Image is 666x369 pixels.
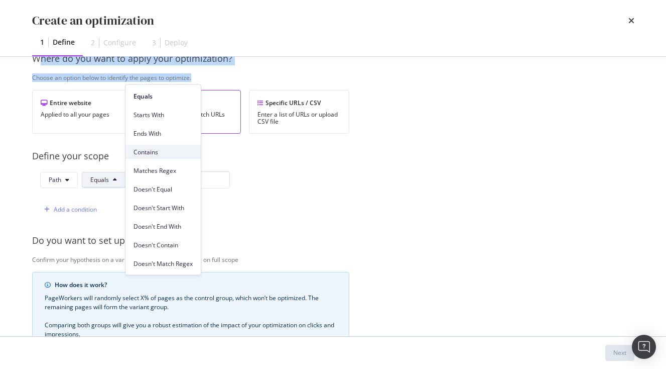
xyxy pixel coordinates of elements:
[257,99,341,107] div: Specific URLs / CSV
[632,335,656,359] div: Open Intercom Messenger
[40,37,44,47] div: 1
[41,111,124,118] div: Applied to all your pages
[134,185,193,194] span: Doesn't Equal
[53,37,75,47] div: Define
[55,281,337,290] div: How does it work?
[134,147,193,156] span: Contains
[134,222,193,231] span: Doesn't End With
[40,172,78,188] button: Path
[103,38,136,48] div: Configure
[134,91,193,101] span: Equals
[82,172,125,188] button: Equals
[165,38,188,48] div: Deploy
[54,205,97,214] div: Add a condition
[134,240,193,249] span: Doesn't Contain
[91,38,95,48] div: 2
[257,111,341,125] div: Enter a list of URLs or upload CSV file
[134,129,193,138] span: Ends With
[134,203,193,212] span: Doesn't Start With
[32,272,349,347] div: info banner
[90,175,109,184] span: Equals
[41,99,124,107] div: Entire website
[605,345,634,361] button: Next
[613,348,626,357] div: Next
[40,202,97,218] button: Add a condition
[49,175,61,184] span: Path
[134,110,193,119] span: Starts With
[628,12,634,29] div: times
[134,259,193,268] span: Doesn't Match Regex
[32,12,154,29] div: Create an optimization
[45,294,337,339] div: PageWorkers will randomly select X% of pages as the control group, which won’t be optimized. The ...
[134,166,193,175] span: Matches Regex
[152,38,156,48] div: 3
